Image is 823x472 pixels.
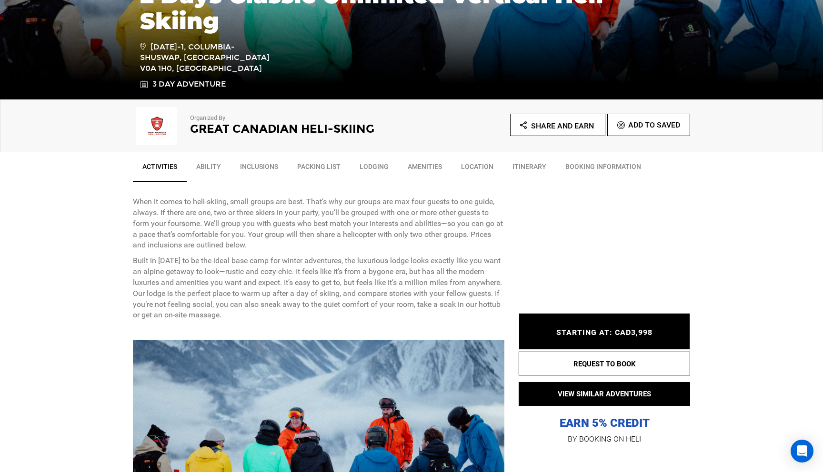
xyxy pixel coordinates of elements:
[133,157,187,182] a: Activities
[190,123,385,135] h2: Great Canadian Heli-Skiing
[519,321,690,431] p: EARN 5% CREDIT
[288,157,350,181] a: Packing List
[519,352,690,375] button: REQUEST TO BOOK
[133,256,504,321] p: Built in [DATE] to be the ideal base camp for winter adventures, the luxurious lodge looks exactl...
[350,157,398,181] a: Lodging
[556,328,652,337] span: STARTING AT: CAD3,998
[503,157,556,181] a: Itinerary
[556,157,651,181] a: BOOKING INFORMATION
[231,157,288,181] a: Inclusions
[133,107,181,145] img: img_9251f6c852f2d69a6fdc2f2f53e7d310.png
[133,197,504,251] p: When it comes to heli-skiing, small groups are best. That’s why our groups are max four guests to...
[519,433,690,446] p: BY BOOKING ON HELI
[140,41,276,75] span: [DATE]-1, Columbia-Shuswap, [GEOGRAPHIC_DATA] V0A 1H0, [GEOGRAPHIC_DATA]
[531,121,594,130] span: Share and Earn
[187,157,231,181] a: Ability
[452,157,503,181] a: Location
[152,79,226,90] span: 3 Day Adventure
[628,120,680,129] span: Add To Saved
[398,157,452,181] a: Amenities
[190,114,385,123] p: Organized By
[791,440,813,462] div: Open Intercom Messenger
[519,382,690,406] button: VIEW SIMILAR ADVENTURES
